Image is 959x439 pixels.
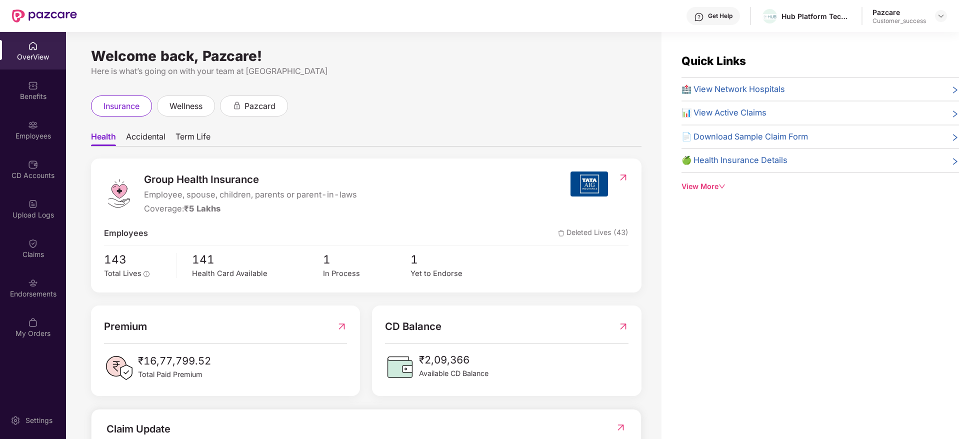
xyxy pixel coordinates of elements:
img: RedirectIcon [336,318,347,334]
div: Here is what’s going on with your team at [GEOGRAPHIC_DATA] [91,65,641,77]
span: 1 [410,250,498,268]
span: 143 [104,250,169,268]
div: View More [681,181,959,192]
img: CDBalanceIcon [385,352,415,382]
span: Total Lives [104,269,141,278]
span: ₹2,09,366 [419,352,488,368]
span: CD Balance [385,318,441,334]
div: Claim Update [106,421,170,437]
span: Group Health Insurance [144,171,357,187]
span: Term Life [175,131,210,146]
div: Customer_success [872,17,926,25]
img: svg+xml;base64,PHN2ZyBpZD0iRW1wbG95ZWVzIiB4bWxucz0iaHR0cDovL3d3dy53My5vcmcvMjAwMC9zdmciIHdpZHRoPS... [28,120,38,130]
span: Deleted Lives (43) [558,227,628,240]
span: Total Paid Premium [138,369,211,380]
span: Health [91,131,116,146]
img: svg+xml;base64,PHN2ZyBpZD0iRHJvcGRvd24tMzJ4MzIiIHhtbG5zPSJodHRwOi8vd3d3LnczLm9yZy8yMDAwL3N2ZyIgd2... [937,12,945,20]
span: Available CD Balance [419,368,488,379]
img: insurerIcon [570,171,608,196]
div: In Process [323,268,410,279]
span: pazcard [244,100,275,112]
span: right [951,85,959,96]
div: Pazcare [872,7,926,17]
div: Settings [22,415,55,425]
img: svg+xml;base64,PHN2ZyBpZD0iSG9tZSIgeG1sbnM9Imh0dHA6Ly93d3cudzMub3JnLzIwMDAvc3ZnIiB3aWR0aD0iMjAiIG... [28,41,38,51]
span: wellness [169,100,202,112]
span: ₹5 Lakhs [184,203,220,213]
img: svg+xml;base64,PHN2ZyBpZD0iQmVuZWZpdHMiIHhtbG5zPSJodHRwOi8vd3d3LnczLm9yZy8yMDAwL3N2ZyIgd2lkdGg9Ij... [28,80,38,90]
span: 🍏 Health Insurance Details [681,154,787,167]
span: right [951,156,959,167]
img: PaidPremiumIcon [104,353,134,383]
span: Employees [104,227,148,240]
img: RedirectIcon [618,318,628,334]
span: 🏥 View Network Hospitals [681,83,785,96]
img: svg+xml;base64,PHN2ZyBpZD0iQ0RfQWNjb3VudHMiIGRhdGEtbmFtZT0iQ0QgQWNjb3VudHMiIHhtbG5zPSJodHRwOi8vd3... [28,159,38,169]
span: Quick Links [681,54,746,67]
img: New Pazcare Logo [12,9,77,22]
span: 📄 Download Sample Claim Form [681,130,808,143]
div: Yet to Endorse [410,268,498,279]
div: Welcome back, Pazcare! [91,52,641,60]
span: 📊 View Active Claims [681,106,766,119]
img: svg+xml;base64,PHN2ZyBpZD0iU2V0dGluZy0yMHgyMCIgeG1sbnM9Imh0dHA6Ly93d3cudzMub3JnLzIwMDAvc3ZnIiB3aW... [10,415,20,425]
div: animation [232,101,241,110]
img: svg+xml;base64,PHN2ZyBpZD0iSGVscC0zMngzMiIgeG1sbnM9Imh0dHA6Ly93d3cudzMub3JnLzIwMDAvc3ZnIiB3aWR0aD... [694,12,704,22]
span: 1 [323,250,410,268]
div: Coverage: [144,202,357,215]
span: right [951,132,959,143]
img: RedirectIcon [618,172,628,182]
img: svg+xml;base64,PHN2ZyBpZD0iRW5kb3JzZW1lbnRzIiB4bWxucz0iaHR0cDovL3d3dy53My5vcmcvMjAwMC9zdmciIHdpZH... [28,278,38,288]
img: deleteIcon [558,230,564,236]
img: hub_logo_light.png [762,14,777,19]
img: svg+xml;base64,PHN2ZyBpZD0iTXlfT3JkZXJzIiBkYXRhLW5hbWU9Ik15IE9yZGVycyIgeG1sbnM9Imh0dHA6Ly93d3cudz... [28,317,38,327]
img: svg+xml;base64,PHN2ZyBpZD0iVXBsb2FkX0xvZ3MiIGRhdGEtbmFtZT0iVXBsb2FkIExvZ3MiIHhtbG5zPSJodHRwOi8vd3... [28,199,38,209]
img: RedirectIcon [615,422,626,432]
span: insurance [103,100,139,112]
span: down [718,183,725,190]
span: info-circle [143,271,149,277]
span: right [951,108,959,119]
span: ₹16,77,799.52 [138,353,211,369]
div: Get Help [708,12,732,20]
span: Premium [104,318,147,334]
img: logo [104,178,134,208]
div: Health Card Available [192,268,323,279]
span: 141 [192,250,323,268]
span: Employee, spouse, children, parents or parent-in-laws [144,188,357,201]
img: svg+xml;base64,PHN2ZyBpZD0iQ2xhaW0iIHhtbG5zPSJodHRwOi8vd3d3LnczLm9yZy8yMDAwL3N2ZyIgd2lkdGg9IjIwIi... [28,238,38,248]
div: Hub Platform Technology Partners ([GEOGRAPHIC_DATA]) Private Limited [781,11,851,21]
span: Accidental [126,131,165,146]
